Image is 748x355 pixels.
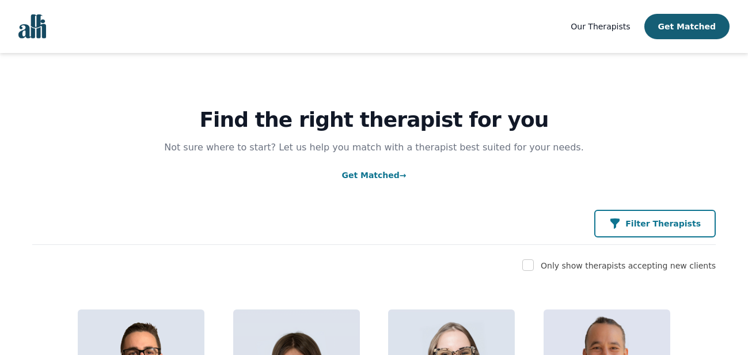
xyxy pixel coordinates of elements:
[571,20,630,33] a: Our Therapists
[18,14,46,39] img: alli logo
[341,171,406,180] a: Get Matched
[32,108,716,131] h1: Find the right therapist for you
[571,22,630,31] span: Our Therapists
[625,218,701,229] p: Filter Therapists
[644,14,730,39] button: Get Matched
[400,171,407,180] span: →
[153,141,595,154] p: Not sure where to start? Let us help you match with a therapist best suited for your needs.
[594,210,716,237] button: Filter Therapists
[541,261,716,270] label: Only show therapists accepting new clients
